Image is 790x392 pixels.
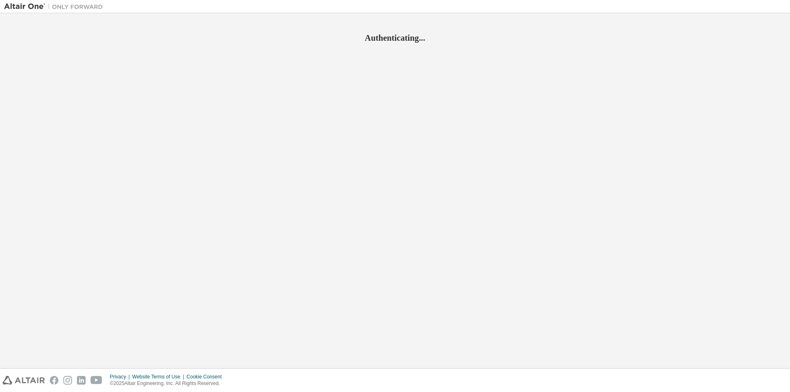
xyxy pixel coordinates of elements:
[4,2,107,11] img: Altair One
[110,373,132,380] div: Privacy
[110,380,227,387] p: © 2025 Altair Engineering, Inc. All Rights Reserved.
[50,376,58,385] img: facebook.svg
[132,373,186,380] div: Website Terms of Use
[186,373,226,380] div: Cookie Consent
[77,376,86,385] img: linkedin.svg
[63,376,72,385] img: instagram.svg
[2,376,45,385] img: altair_logo.svg
[91,376,102,385] img: youtube.svg
[4,32,786,43] h2: Authenticating...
